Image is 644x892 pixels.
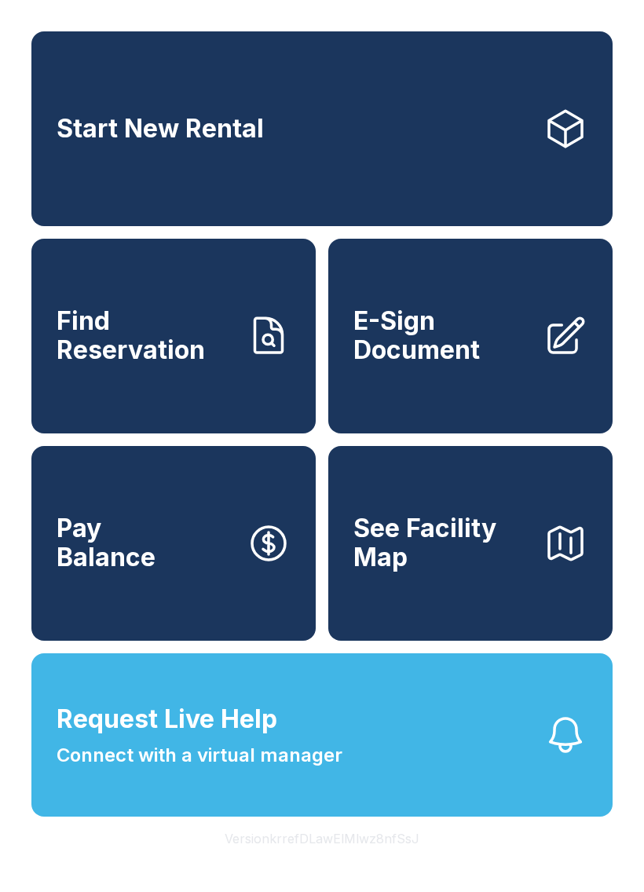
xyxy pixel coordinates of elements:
span: Find Reservation [57,307,234,364]
button: See Facility Map [328,446,613,641]
button: VersionkrrefDLawElMlwz8nfSsJ [212,817,432,861]
a: Start New Rental [31,31,613,226]
span: Pay Balance [57,514,156,572]
span: Request Live Help [57,700,277,738]
a: Find Reservation [31,239,316,433]
button: PayBalance [31,446,316,641]
button: Request Live HelpConnect with a virtual manager [31,653,613,817]
a: E-Sign Document [328,239,613,433]
span: Connect with a virtual manager [57,741,342,770]
span: See Facility Map [353,514,531,572]
span: Start New Rental [57,115,264,144]
span: E-Sign Document [353,307,531,364]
